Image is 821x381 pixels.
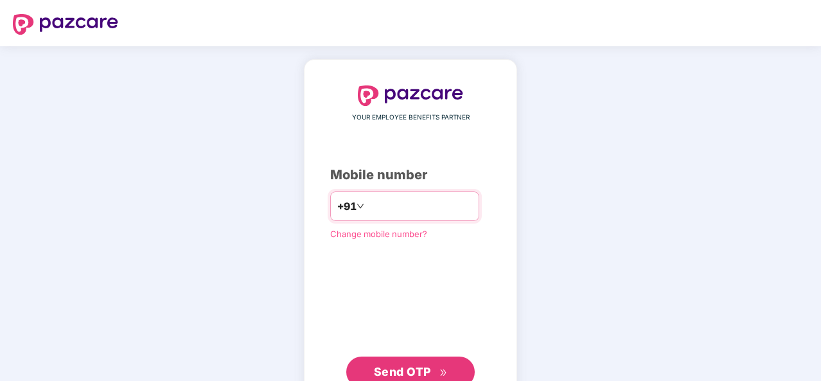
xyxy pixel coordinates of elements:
span: YOUR EMPLOYEE BENEFITS PARTNER [352,112,470,123]
a: Change mobile number? [330,229,427,239]
div: Mobile number [330,165,491,185]
span: +91 [337,199,357,215]
span: down [357,202,364,210]
span: double-right [439,369,448,377]
img: logo [358,85,463,106]
span: Send OTP [374,365,431,378]
img: logo [13,14,118,35]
